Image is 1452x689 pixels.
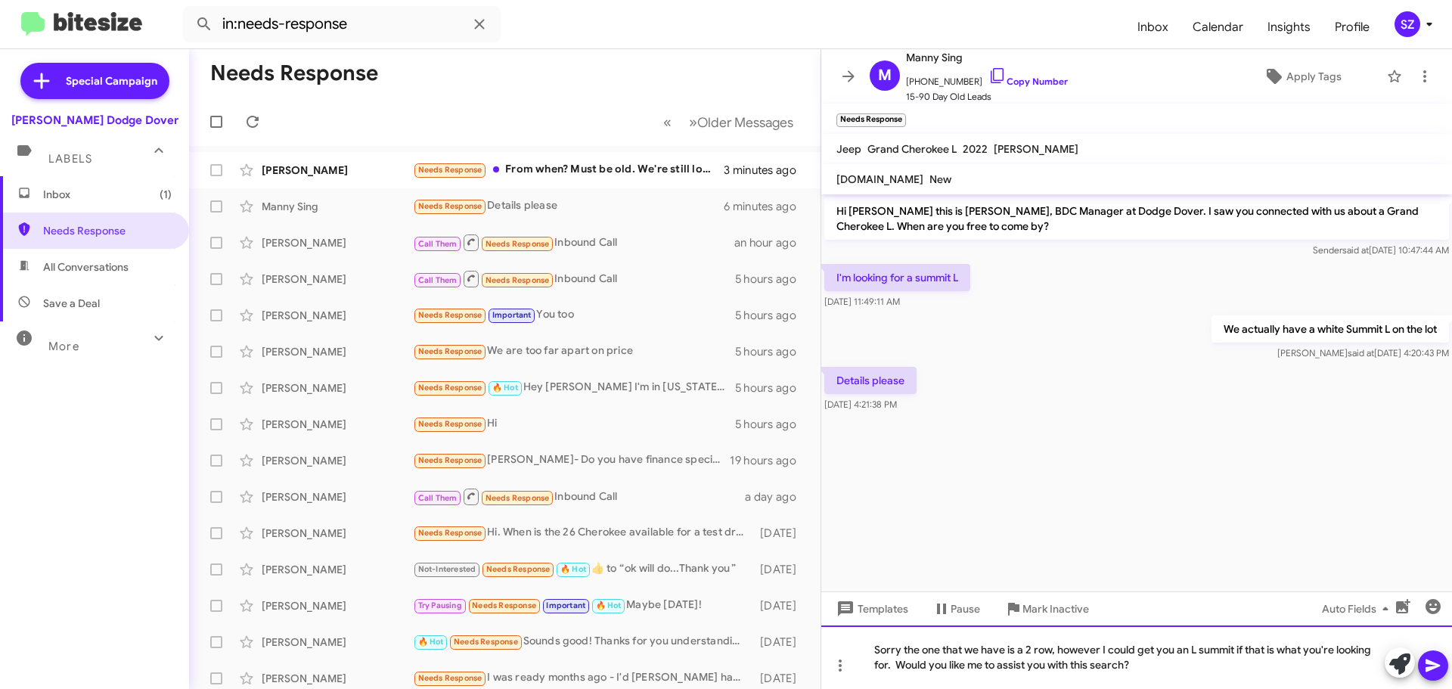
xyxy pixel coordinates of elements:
div: Hey [PERSON_NAME] I'm in [US_STATE] for parents weekend! Let's talk [DATE]. Thx [413,379,735,396]
span: Needs Response [418,310,482,320]
span: Needs Response [418,528,482,538]
div: Sounds good! Thanks for you understanding! [413,633,752,650]
h1: Needs Response [210,61,378,85]
div: [PERSON_NAME] [262,163,413,178]
span: New [929,172,951,186]
nav: Page navigation example [655,107,802,138]
button: Next [680,107,802,138]
span: Call Them [418,275,458,285]
span: Grand Cherokee L [867,142,957,156]
span: Needs Response [418,673,482,683]
span: Auto Fields [1322,595,1395,622]
div: [PERSON_NAME] [262,453,413,468]
div: [PERSON_NAME] [262,489,413,504]
div: a day ago [745,489,808,504]
div: Sorry the one that we have is a 2 row, however I could get you an L summit if that is what you're... [821,625,1452,689]
span: Needs Response [418,346,482,356]
span: [DATE] 11:49:11 AM [824,296,900,307]
div: 5 hours ago [735,380,808,396]
div: [PERSON_NAME] [262,635,413,650]
div: Hi. When is the 26 Cherokee available for a test drive? [413,524,752,542]
span: Needs Response [486,564,551,574]
span: said at [1342,244,1369,256]
span: [PERSON_NAME] [994,142,1078,156]
span: Special Campaign [66,73,157,88]
div: ​👍​ to “ ok will do...Thank you ” [413,560,752,578]
span: 🔥 Hot [560,564,586,574]
div: 5 hours ago [735,344,808,359]
div: 3 minutes ago [724,163,808,178]
span: All Conversations [43,259,129,275]
div: Details please [413,197,724,215]
span: Important [492,310,532,320]
div: [DATE] [752,635,808,650]
div: SZ [1395,11,1420,37]
div: [DATE] [752,671,808,686]
div: Inbound Call [413,233,734,252]
div: an hour ago [734,235,808,250]
span: Older Messages [697,114,793,131]
div: 19 hours ago [730,453,808,468]
div: [PERSON_NAME] Dodge Dover [11,113,178,128]
input: Search [183,6,501,42]
span: Important [546,601,585,610]
div: You too [413,306,735,324]
div: I was ready months ago - I'd [PERSON_NAME] has something that meets the criteria let me know [413,669,752,687]
span: Needs Response [418,165,482,175]
button: Auto Fields [1310,595,1407,622]
div: [PERSON_NAME] [262,417,413,432]
span: Needs Response [418,419,482,429]
span: Call Them [418,493,458,503]
div: 5 hours ago [735,417,808,432]
div: [PERSON_NAME] [262,380,413,396]
a: Insights [1255,5,1323,49]
div: Inbound Call [413,269,735,288]
div: Inbound Call [413,487,745,506]
span: Needs Response [418,201,482,211]
span: 2022 [963,142,988,156]
div: [DATE] [752,562,808,577]
a: Profile [1323,5,1382,49]
div: [PERSON_NAME] [262,235,413,250]
button: Templates [821,595,920,622]
button: Pause [920,595,992,622]
div: [DATE] [752,526,808,541]
span: Needs Response [486,493,550,503]
button: Previous [654,107,681,138]
span: Call Them [418,239,458,249]
span: Needs Response [486,275,550,285]
p: We actually have a white Summit L on the lot [1212,315,1449,343]
span: Labels [48,152,92,166]
div: [PERSON_NAME] [262,308,413,323]
span: 🔥 Hot [418,637,444,647]
div: Hi [413,415,735,433]
button: Mark Inactive [992,595,1101,622]
a: Copy Number [988,76,1068,87]
div: Manny Sing [262,199,413,214]
div: [PERSON_NAME] [262,598,413,613]
span: Mark Inactive [1022,595,1089,622]
p: Hi [PERSON_NAME] this is [PERSON_NAME], BDC Manager at Dodge Dover. I saw you connected with us a... [824,197,1449,240]
button: SZ [1382,11,1435,37]
div: 5 hours ago [735,272,808,287]
span: Save a Deal [43,296,100,311]
span: Needs Response [454,637,518,647]
div: 6 minutes ago [724,199,808,214]
span: « [663,113,672,132]
span: Inbox [1125,5,1181,49]
span: Manny Sing [906,48,1068,67]
span: » [689,113,697,132]
span: [DATE] 4:21:38 PM [824,399,897,410]
span: Sender [DATE] 10:47:44 AM [1313,244,1449,256]
a: Calendar [1181,5,1255,49]
span: Jeep [836,142,861,156]
span: Inbox [43,187,172,202]
div: [DATE] [752,598,808,613]
span: 🔥 Hot [492,383,518,393]
a: Special Campaign [20,63,169,99]
div: [PERSON_NAME] [262,671,413,686]
span: [DOMAIN_NAME] [836,172,923,186]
